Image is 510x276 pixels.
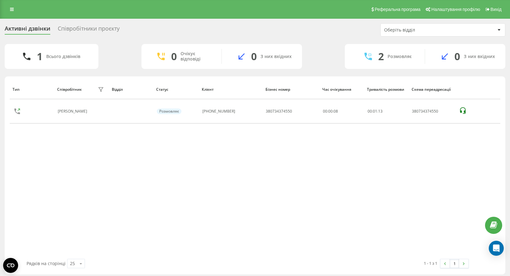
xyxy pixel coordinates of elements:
[46,54,80,59] div: Всього дзвінків
[57,87,82,92] div: Співробітник
[454,51,460,62] div: 0
[112,87,151,92] div: Відділ
[58,109,89,114] div: [PERSON_NAME]
[12,87,51,92] div: Тип
[322,87,361,92] div: Час очікування
[156,87,196,92] div: Статус
[251,51,257,62] div: 0
[27,260,66,266] span: Рядків на сторінці
[5,25,50,35] div: Активні дзвінки
[378,109,383,114] span: 13
[323,109,361,114] div: 00:00:08
[489,241,504,256] div: Open Intercom Messenger
[378,51,384,62] div: 2
[157,109,181,114] div: Розмовляє
[424,260,437,266] div: 1 - 1 з 1
[491,7,502,12] span: Вихід
[260,54,292,59] div: З них вхідних
[368,109,372,114] span: 00
[464,54,495,59] div: З них вхідних
[37,51,42,62] div: 1
[58,25,120,35] div: Співробітники проєкту
[450,259,459,268] a: 1
[388,54,412,59] div: Розмовляє
[3,258,18,273] button: Open CMP widget
[412,109,452,114] div: 380734374550
[368,109,383,114] div: : :
[202,87,260,92] div: Клієнт
[181,51,212,62] div: Очікує відповіді
[202,109,235,114] div: [PHONE_NUMBER]
[373,109,377,114] span: 01
[431,7,480,12] span: Налаштування профілю
[70,260,75,267] div: 25
[384,27,459,33] div: Оберіть відділ
[265,87,317,92] div: Бізнес номер
[375,7,421,12] span: Реферальна програма
[367,87,406,92] div: Тривалість розмови
[171,51,177,62] div: 0
[266,109,292,114] div: 380734374550
[412,87,453,92] div: Схема переадресації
